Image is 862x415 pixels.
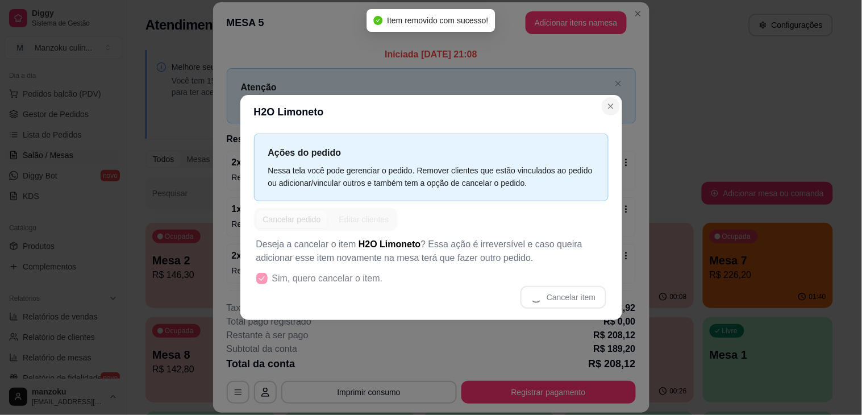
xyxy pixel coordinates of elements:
[268,164,594,189] div: Nessa tela você pode gerenciar o pedido. Remover clientes que estão vinculados ao pedido ou adici...
[359,239,420,249] span: H2O Limoneto
[602,97,620,115] button: Close
[268,146,594,160] p: Ações do pedido
[256,238,606,265] p: Deseja a cancelar o item ? Essa ação é irreversível e caso queira adicionar esse item novamente n...
[387,16,488,25] span: Item removido com sucesso!
[240,95,622,129] header: H2O Limoneto
[373,16,382,25] span: check-circle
